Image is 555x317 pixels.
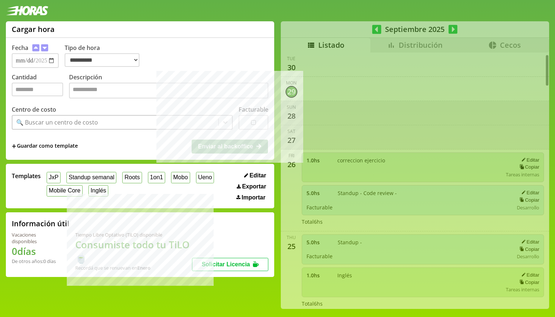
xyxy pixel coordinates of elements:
[12,105,56,114] label: Centro de costo
[12,245,58,258] h1: 0 días
[12,83,63,96] input: Cantidad
[16,118,98,126] div: 🔍 Buscar un centro de costo
[47,185,83,197] button: Mobile Core
[12,24,55,34] h1: Cargar hora
[202,261,250,267] span: Solicitar Licencia
[12,258,58,264] div: De otros años: 0 días
[171,172,190,183] button: Mobo
[242,194,265,201] span: Importar
[250,172,266,179] span: Editar
[242,183,266,190] span: Exportar
[65,44,145,68] label: Tipo de hora
[239,105,268,114] label: Facturable
[196,172,214,183] button: Ueno
[69,73,268,100] label: Descripción
[137,264,150,271] b: Enero
[12,172,41,180] span: Templates
[242,172,268,179] button: Editar
[12,44,28,52] label: Fecha
[148,172,165,183] button: 1on1
[65,53,139,67] select: Tipo de hora
[192,258,268,271] button: Solicitar Licencia
[88,185,108,197] button: Inglés
[12,73,69,100] label: Cantidad
[235,183,268,190] button: Exportar
[47,172,61,183] button: JxP
[12,142,78,150] span: +Guardar como template
[12,231,58,245] div: Vacaciones disponibles
[75,238,192,264] h1: Consumiste todo tu TiLO 🍵
[12,142,16,150] span: +
[6,6,48,15] img: logotipo
[66,172,116,183] button: Standup semanal
[69,83,268,98] textarea: Descripción
[75,231,192,238] div: Tiempo Libre Optativo (TiLO) disponible
[12,219,69,228] h2: Información útil
[122,172,142,183] button: Roots
[75,264,192,271] div: Recordá que se renuevan en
